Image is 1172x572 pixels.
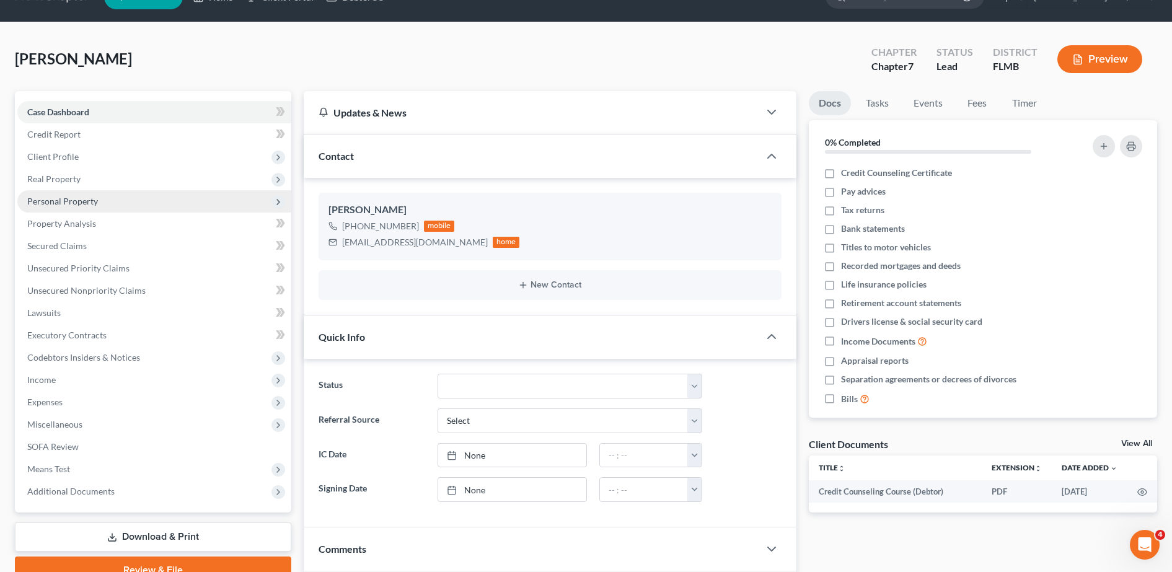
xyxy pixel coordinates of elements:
[841,167,952,179] span: Credit Counseling Certificate
[838,465,845,472] i: unfold_more
[438,444,586,467] a: None
[17,257,291,279] a: Unsecured Priority Claims
[493,237,520,248] div: home
[904,91,953,115] a: Events
[27,419,82,429] span: Miscellaneous
[17,436,291,458] a: SOFA Review
[328,203,772,218] div: [PERSON_NAME]
[27,441,79,452] span: SOFA Review
[312,408,431,433] label: Referral Source
[312,477,431,502] label: Signing Date
[993,59,1038,74] div: FLMB
[342,220,419,232] div: [PHONE_NUMBER]
[871,45,917,59] div: Chapter
[17,235,291,257] a: Secured Claims
[841,373,1016,385] span: Separation agreements or decrees of divorces
[809,438,888,451] div: Client Documents
[936,45,973,59] div: Status
[15,50,132,68] span: [PERSON_NAME]
[841,315,982,328] span: Drivers license & social security card
[841,278,927,291] span: Life insurance policies
[27,240,87,251] span: Secured Claims
[958,91,997,115] a: Fees
[992,463,1042,472] a: Extensionunfold_more
[27,307,61,318] span: Lawsuits
[1057,45,1142,73] button: Preview
[841,241,931,253] span: Titles to motor vehicles
[17,123,291,146] a: Credit Report
[27,129,81,139] span: Credit Report
[600,478,688,501] input: -- : --
[17,213,291,235] a: Property Analysis
[809,91,851,115] a: Docs
[27,330,107,340] span: Executory Contracts
[841,185,886,198] span: Pay advices
[856,91,899,115] a: Tasks
[600,444,688,467] input: -- : --
[17,279,291,302] a: Unsecured Nonpriority Claims
[27,196,98,206] span: Personal Property
[27,285,146,296] span: Unsecured Nonpriority Claims
[1121,439,1152,448] a: View All
[841,204,884,216] span: Tax returns
[1130,530,1160,560] iframe: Intercom live chat
[825,137,881,147] strong: 0% Completed
[424,221,455,232] div: mobile
[342,236,488,249] div: [EMAIL_ADDRESS][DOMAIN_NAME]
[27,464,70,474] span: Means Test
[1034,465,1042,472] i: unfold_more
[936,59,973,74] div: Lead
[1110,465,1117,472] i: expand_more
[17,101,291,123] a: Case Dashboard
[312,374,431,398] label: Status
[312,443,431,468] label: IC Date
[17,324,291,346] a: Executory Contracts
[27,218,96,229] span: Property Analysis
[27,151,79,162] span: Client Profile
[319,331,365,343] span: Quick Info
[319,106,744,119] div: Updates & News
[908,60,914,72] span: 7
[841,354,909,367] span: Appraisal reports
[841,335,915,348] span: Income Documents
[982,480,1052,503] td: PDF
[819,463,845,472] a: Titleunfold_more
[841,297,961,309] span: Retirement account statements
[1052,480,1127,503] td: [DATE]
[319,543,366,555] span: Comments
[871,59,917,74] div: Chapter
[1155,530,1165,540] span: 4
[438,478,586,501] a: None
[841,222,905,235] span: Bank statements
[319,150,354,162] span: Contact
[15,522,291,552] a: Download & Print
[328,280,772,290] button: New Contact
[27,174,81,184] span: Real Property
[1062,463,1117,472] a: Date Added expand_more
[809,480,982,503] td: Credit Counseling Course (Debtor)
[27,107,89,117] span: Case Dashboard
[17,302,291,324] a: Lawsuits
[27,486,115,496] span: Additional Documents
[841,260,961,272] span: Recorded mortgages and deeds
[841,393,858,405] span: Bills
[27,397,63,407] span: Expenses
[993,45,1038,59] div: District
[27,352,140,363] span: Codebtors Insiders & Notices
[27,263,130,273] span: Unsecured Priority Claims
[1002,91,1047,115] a: Timer
[27,374,56,385] span: Income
